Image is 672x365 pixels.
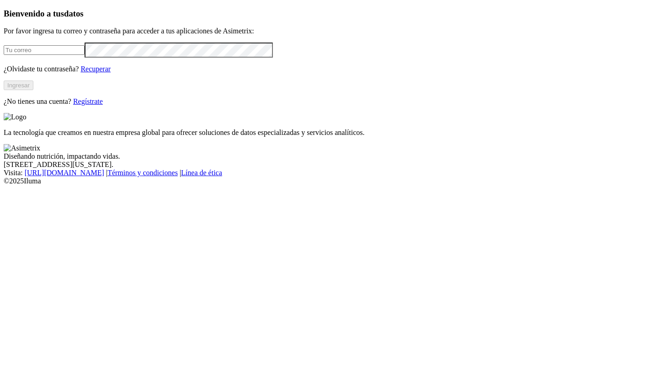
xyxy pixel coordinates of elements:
h3: Bienvenido a tus [4,9,668,19]
a: Línea de ética [181,169,222,177]
p: Por favor ingresa tu correo y contraseña para acceder a tus aplicaciones de Asimetrix: [4,27,668,35]
span: datos [64,9,84,18]
div: Diseñando nutrición, impactando vidas. [4,152,668,161]
p: La tecnología que creamos en nuestra empresa global para ofrecer soluciones de datos especializad... [4,129,668,137]
a: [URL][DOMAIN_NAME] [25,169,104,177]
button: Ingresar [4,81,33,90]
a: Recuperar [80,65,111,73]
a: Términos y condiciones [107,169,178,177]
div: © 2025 Iluma [4,177,668,185]
img: Asimetrix [4,144,40,152]
img: Logo [4,113,27,121]
input: Tu correo [4,45,85,55]
p: ¿No tienes una cuenta? [4,97,668,106]
a: Regístrate [73,97,103,105]
div: [STREET_ADDRESS][US_STATE]. [4,161,668,169]
p: ¿Olvidaste tu contraseña? [4,65,668,73]
div: Visita : | | [4,169,668,177]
